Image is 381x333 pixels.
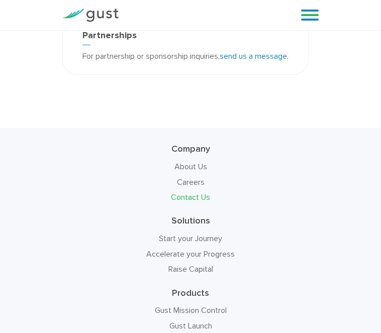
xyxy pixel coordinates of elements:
[159,234,222,243] a: Start your Journey
[174,162,207,171] a: About Us
[220,51,287,61] a: send us a message
[82,30,289,45] h3: Partnerships
[82,50,289,63] p: For partnership or sponsorship inquiries, .
[62,9,119,22] img: Gust Logo
[155,305,227,315] a: Gust Mission Control
[146,249,235,259] a: Accelerate your Progress
[62,287,319,299] h3: Products
[62,215,319,227] h3: Solutions
[177,177,205,187] a: Careers
[169,321,212,330] a: Gust Launch
[171,192,210,202] a: Contact Us
[168,264,213,274] a: Raise Capital
[62,143,319,155] h3: Company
